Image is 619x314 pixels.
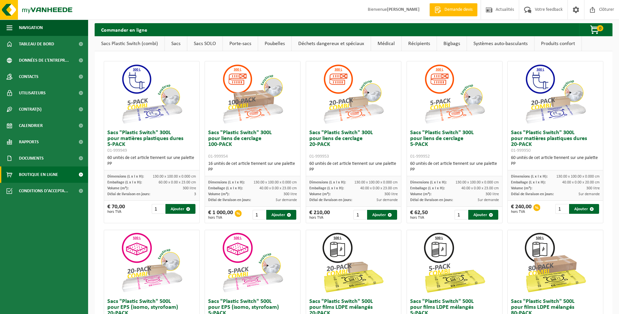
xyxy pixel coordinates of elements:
[360,186,398,190] span: 40.00 x 0.00 x 23.00 cm
[511,161,600,167] div: PP
[437,36,467,51] a: Bigbags
[309,181,346,184] span: Dimensions (L x l x H):
[208,210,233,220] div: € 1 000,00
[19,69,39,85] span: Contacts
[165,204,195,214] button: Ajouter
[353,210,366,220] input: 1
[95,36,164,51] a: Sacs Plastic Switch (combi)
[208,154,228,159] span: 01-999954
[410,216,428,220] span: hors TVA
[534,36,581,51] a: Produits confort
[523,61,588,127] img: 01-999950
[511,210,532,214] span: hors TVA
[511,155,600,167] div: 60 unités de cet article tiennent sur une palette
[223,36,258,51] a: Porte-sacs
[377,198,398,202] span: Sur demande
[19,85,46,101] span: Utilisateurs
[187,36,223,51] a: Sacs SOLO
[562,181,600,184] span: 40.00 x 0.00 x 20.00 cm
[107,155,196,167] div: 60 unités de cet article tiennent sur une palette
[461,186,499,190] span: 40.00 x 0.00 x 23.00 cm
[467,36,534,51] a: Systèmes auto-basculants
[208,167,297,173] div: PP
[387,7,420,12] strong: [PERSON_NAME]
[159,181,196,184] span: 60.00 x 0.00 x 23.00 cm
[410,186,445,190] span: Emballage (L x l x H):
[208,216,233,220] span: hors TVA
[511,192,554,196] span: Délai de livraison en jours:
[107,192,150,196] span: Délai de livraison en jours:
[107,161,196,167] div: PP
[511,204,532,214] div: € 240,00
[422,230,487,295] img: 01-999963
[194,192,196,196] span: 3
[258,36,291,51] a: Poubelles
[208,130,297,159] h3: Sacs "Plastic Switch" 300L pour liens de cerclage 100-PACK
[579,192,600,196] span: Sur demande
[511,130,600,153] h3: Sacs "Plastic Switch" 300L pour matières plastiques dures 20-PACK
[410,167,499,173] div: PP
[95,23,154,36] h2: Commander en ligne
[119,230,184,295] img: 01-999956
[456,181,499,184] span: 130.00 x 100.00 x 0.000 cm
[107,175,144,179] span: Dimensions (L x l x H):
[253,210,266,220] input: 1
[321,230,386,295] img: 01-999964
[455,210,468,220] input: 1
[220,61,285,127] img: 01-999954
[107,210,125,214] span: hors TVA
[443,7,474,13] span: Demande devis
[208,186,243,190] span: Emballage (L x l x H):
[468,210,498,220] button: Ajouter
[309,216,330,220] span: hors TVA
[309,210,330,220] div: € 210,00
[486,192,499,196] span: 300 litre
[367,210,397,220] button: Ajouter
[354,181,398,184] span: 130.00 x 100.00 x 0.000 cm
[208,161,297,173] div: 16 unités de cet article tiennent sur une palette
[511,148,531,153] span: 01-999950
[422,61,487,127] img: 01-999952
[259,186,297,190] span: 40.00 x 0.00 x 23.00 cm
[309,130,398,159] h3: Sacs "Plastic Switch" 300L pour liens de cerclage 20-PACK
[569,204,599,214] button: Ajouter
[19,166,58,183] span: Boutique en ligne
[371,36,401,51] a: Médical
[107,181,142,184] span: Emballage (L x l x H):
[152,204,165,214] input: 1
[410,154,430,159] span: 01-999952
[556,175,600,179] span: 130.00 x 100.00 x 0.000 cm
[555,204,568,214] input: 1
[119,61,184,127] img: 01-999949
[19,134,39,150] span: Rapports
[410,130,499,159] h3: Sacs "Plastic Switch" 300L pour liens de cerclage 5-PACK
[19,101,41,118] span: Contrat(s)
[429,3,477,16] a: Demande devis
[597,25,603,31] span: 0
[309,198,352,202] span: Délai de livraison en jours:
[410,181,447,184] span: Dimensions (L x l x H):
[254,181,297,184] span: 130.00 x 100.00 x 0.000 cm
[107,186,129,190] span: Volume (m³):
[208,181,245,184] span: Dimensions (L x l x H):
[19,52,69,69] span: Données de l'entrepr...
[165,36,187,51] a: Sacs
[523,230,588,295] img: 01-999968
[284,192,297,196] span: 300 litre
[402,36,437,51] a: Récipients
[309,154,329,159] span: 01-999953
[208,192,229,196] span: Volume (m³):
[19,118,43,134] span: Calendrier
[107,130,196,153] h3: Sacs "Plastic Switch" 300L pour matières plastiques dures 5-PACK
[309,161,398,173] div: 60 unités de cet article tiennent sur une palette
[276,198,297,202] span: Sur demande
[410,198,453,202] span: Délai de livraison en jours:
[19,36,54,52] span: Tableau de bord
[511,186,532,190] span: Volume (m³):
[410,210,428,220] div: € 62,50
[511,181,546,184] span: Emballage (L x l x H):
[309,167,398,173] div: PP
[309,186,344,190] span: Emballage (L x l x H):
[511,175,548,179] span: Dimensions (L x l x H):
[153,175,196,179] span: 130.00 x 100.00 x 0.000 cm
